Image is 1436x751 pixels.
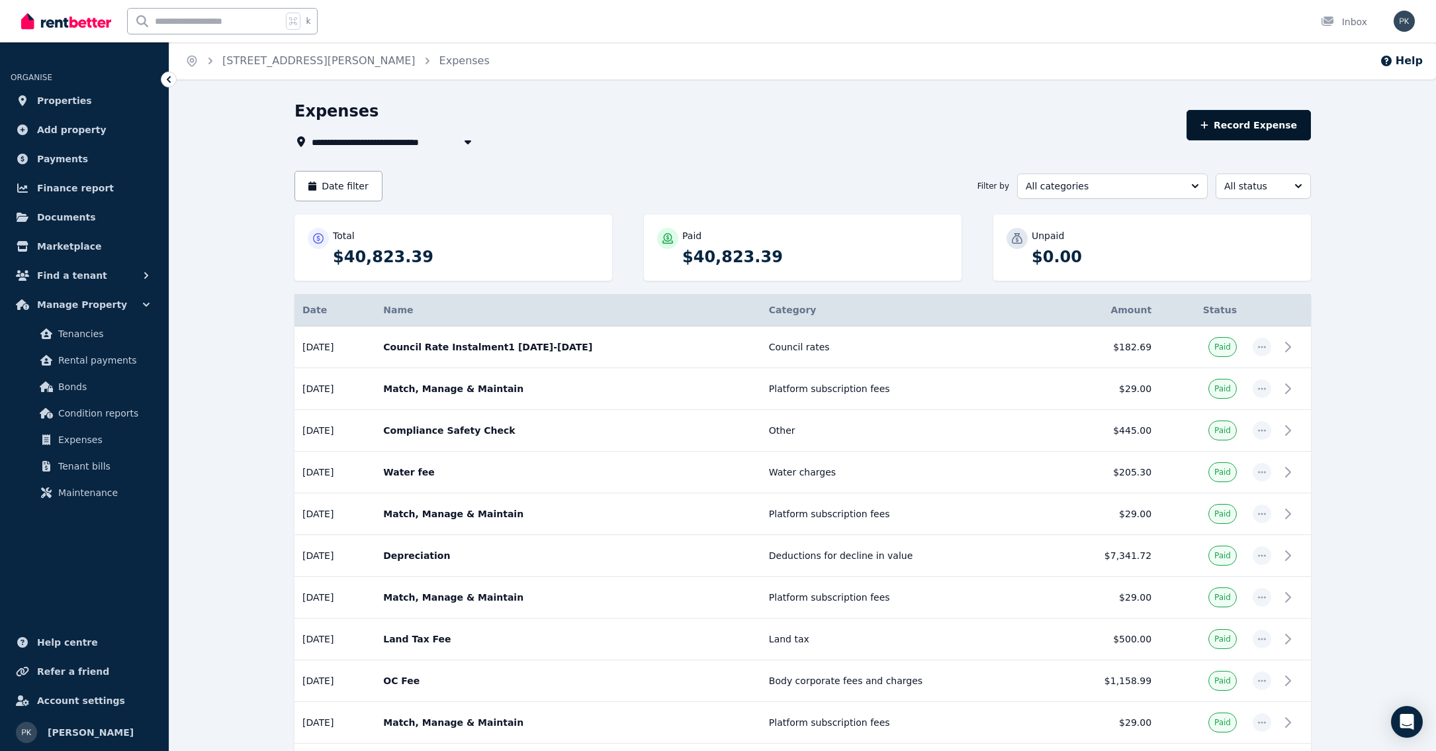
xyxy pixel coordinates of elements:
[1214,676,1231,686] span: Paid
[1052,410,1159,452] td: $445.00
[37,180,114,196] span: Finance report
[11,73,52,82] span: ORGANISE
[58,326,148,342] span: Tenancies
[1214,342,1231,352] span: Paid
[1159,294,1245,326] th: Status
[48,725,134,740] span: [PERSON_NAME]
[11,87,158,114] a: Properties
[11,687,158,714] a: Account settings
[761,294,1052,326] th: Category
[1214,550,1231,561] span: Paid
[37,93,92,109] span: Properties
[58,432,148,448] span: Expenses
[761,660,1052,702] td: Body corporate fees and charges
[11,204,158,230] a: Documents
[11,233,158,260] a: Marketplace
[11,262,158,289] button: Find a tenant
[294,326,375,368] td: [DATE]
[383,466,753,479] p: Water fee
[375,294,761,326] th: Name
[37,664,109,679] span: Refer a friend
[21,11,111,31] img: RentBetter
[1052,368,1159,410] td: $29.00
[1394,11,1415,32] img: Pik Kwan Chan
[761,619,1052,660] td: Land tax
[294,619,375,660] td: [DATE]
[58,458,148,474] span: Tenant bills
[761,702,1052,744] td: Platform subscription fees
[294,702,375,744] td: [DATE]
[1052,702,1159,744] td: $29.00
[1214,425,1231,436] span: Paid
[16,321,153,347] a: Tenancies
[383,632,753,646] p: Land Tax Fee
[37,693,125,709] span: Account settings
[1214,383,1231,394] span: Paid
[58,352,148,368] span: Rental payments
[1214,509,1231,519] span: Paid
[58,379,148,395] span: Bonds
[1032,246,1298,268] p: $0.00
[58,485,148,501] span: Maintenance
[16,479,153,506] a: Maintenance
[1214,634,1231,644] span: Paid
[1052,577,1159,619] td: $29.00
[11,658,158,685] a: Refer a friend
[294,535,375,577] td: [DATE]
[16,400,153,426] a: Condition reports
[1214,592,1231,603] span: Paid
[1052,452,1159,493] td: $205.30
[383,382,753,395] p: Match, Manage & Maintain
[383,716,753,729] p: Match, Manage & Maintain
[1052,294,1159,326] th: Amount
[294,294,375,326] th: Date
[11,175,158,201] a: Finance report
[37,209,96,225] span: Documents
[294,660,375,702] td: [DATE]
[977,181,1009,191] span: Filter by
[1052,493,1159,535] td: $29.00
[11,291,158,318] button: Manage Property
[682,229,701,242] p: Paid
[761,535,1052,577] td: Deductions for decline in value
[1391,706,1423,738] div: Open Intercom Messenger
[37,297,127,313] span: Manage Property
[333,246,599,268] p: $40,823.39
[1187,110,1311,140] button: Record Expense
[294,368,375,410] td: [DATE]
[294,577,375,619] td: [DATE]
[1224,179,1284,193] span: All status
[16,347,153,374] a: Rental payments
[11,117,158,143] a: Add property
[761,577,1052,619] td: Platform subscription fees
[16,453,153,479] a: Tenant bills
[439,54,490,67] a: Expenses
[1216,174,1311,199] button: All status
[306,16,310,26] span: k
[761,326,1052,368] td: Council rates
[1052,660,1159,702] td: $1,158.99
[16,722,37,743] img: Pik Kwan Chan
[1052,535,1159,577] td: $7,341.72
[682,246,948,268] p: $40,823.39
[1052,619,1159,660] td: $500.00
[294,101,379,122] h1: Expenses
[1017,174,1208,199] button: All categories
[1032,229,1064,242] p: Unpaid
[37,122,107,138] span: Add property
[16,374,153,400] a: Bonds
[294,493,375,535] td: [DATE]
[11,629,158,656] a: Help centre
[1214,467,1231,477] span: Paid
[294,171,382,201] button: Date filter
[761,368,1052,410] td: Platform subscription fees
[169,42,506,79] nav: Breadcrumb
[761,410,1052,452] td: Other
[37,238,101,254] span: Marketplace
[383,507,753,521] p: Match, Manage & Maintain
[294,410,375,452] td: [DATE]
[37,151,88,167] span: Payments
[58,405,148,421] span: Condition reports
[222,54,416,67] a: [STREET_ADDRESS][PERSON_NAME]
[37,634,98,650] span: Help centre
